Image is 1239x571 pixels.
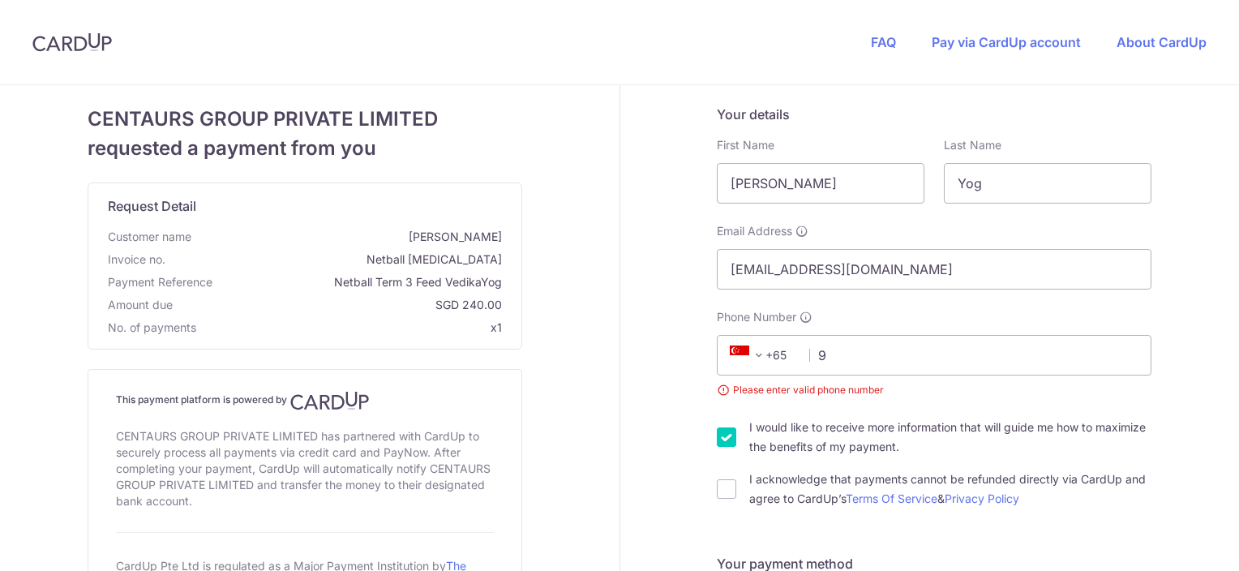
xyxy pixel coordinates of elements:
[717,249,1151,290] input: Email address
[717,105,1151,124] h5: Your details
[108,251,165,268] span: Invoice no.
[88,105,522,134] span: CENTAURS GROUP PRIVATE LIMITED
[749,470,1151,509] label: I acknowledge that payments cannot be refunded directly via CardUp and agree to CardUp’s &
[871,34,896,50] a: FAQ
[116,425,494,513] div: CENTAURS GROUP PRIVATE LIMITED has partnered with CardUp to securely process all payments via cre...
[116,391,494,410] h4: This payment platform is powered by
[108,275,212,289] span: translation missing: en.payment_reference
[717,163,924,204] input: First name
[945,492,1019,505] a: Privacy Policy
[717,309,796,325] span: Phone Number
[88,134,522,163] span: requested a payment from you
[108,229,191,245] span: Customer name
[32,32,112,52] img: CardUp
[932,34,1081,50] a: Pay via CardUp account
[749,418,1151,457] label: I would like to receive more information that will guide me how to maximize the benefits of my pa...
[717,137,774,153] label: First Name
[108,320,196,336] span: No. of payments
[717,382,1151,398] small: Please enter valid phone number
[108,198,196,214] span: translation missing: en.request_detail
[944,163,1151,204] input: Last name
[179,297,502,313] span: SGD 240.00
[944,137,1001,153] label: Last Name
[491,320,502,334] span: x1
[1117,34,1207,50] a: About CardUp
[846,492,937,505] a: Terms Of Service
[108,297,173,313] span: Amount due
[198,229,502,245] span: [PERSON_NAME]
[725,346,798,365] span: +65
[172,251,502,268] span: Netball [MEDICAL_DATA]
[219,274,502,290] span: Netball Term 3 Feed VedikaYog
[290,391,370,410] img: CardUp
[717,223,792,239] span: Email Address
[730,346,769,365] span: +65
